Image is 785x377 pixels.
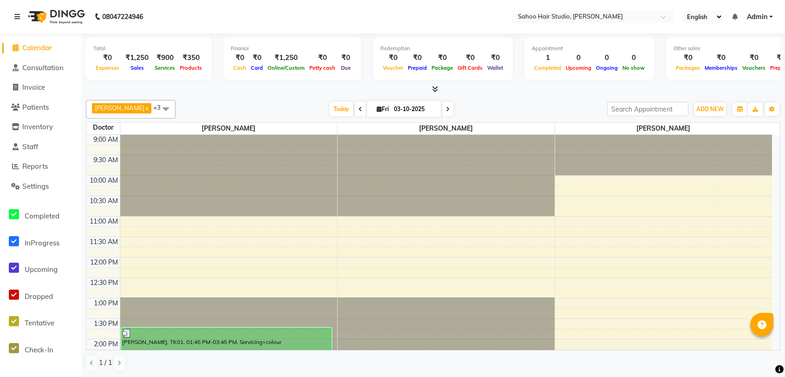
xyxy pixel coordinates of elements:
div: 0 [563,53,594,63]
input: Search Appointment [607,102,688,116]
b: 08047224946 [102,4,143,30]
span: Voucher [380,65,406,71]
div: Total [93,45,204,53]
span: Card [249,65,265,71]
a: Calendar [2,43,79,53]
div: ₹350 [177,53,204,63]
span: Upcoming [563,65,594,71]
span: Prepaid [406,65,429,71]
a: Patients [2,102,79,113]
span: Completed [532,65,563,71]
button: ADD NEW [694,103,726,116]
a: Consultation [2,63,79,73]
span: No show [620,65,647,71]
div: ₹0 [429,53,455,63]
a: Reports [2,161,79,172]
span: Calendar [22,43,52,52]
div: 9:00 AM [92,135,120,145]
a: Staff [2,142,79,152]
div: 9:30 AM [92,155,120,165]
span: Upcoming [25,265,58,274]
a: Invoice [2,82,79,93]
div: 12:30 PM [88,278,120,288]
span: Staff [22,142,38,151]
span: [PERSON_NAME] [555,123,772,134]
span: Products [177,65,204,71]
a: Settings [2,181,79,192]
span: Fri [374,106,391,112]
a: x [144,104,149,112]
span: Ongoing [594,65,620,71]
a: Inventory [2,122,79,132]
div: ₹0 [485,53,505,63]
span: Tentative [25,318,54,327]
span: Petty cash [307,65,338,71]
div: ₹1,250 [265,53,307,63]
div: 10:30 AM [88,196,120,206]
span: Wallet [485,65,505,71]
div: ₹1,250 [122,53,152,63]
div: ₹0 [249,53,265,63]
div: 1 [532,53,563,63]
div: Finance [231,45,354,53]
span: 1 / 1 [99,358,112,368]
div: ₹0 [380,53,406,63]
div: ₹0 [740,53,768,63]
iframe: chat widget [746,340,776,368]
img: logo [24,4,87,30]
div: 12:00 PM [88,258,120,267]
span: Consultation [22,63,64,72]
div: ₹900 [152,53,177,63]
span: Completed [25,212,59,220]
div: ₹0 [93,53,122,63]
div: ₹0 [307,53,338,63]
div: ₹0 [455,53,485,63]
div: 1:30 PM [92,319,120,329]
span: Expenses [93,65,122,71]
div: 0 [594,53,620,63]
span: Gift Cards [455,65,485,71]
span: Inventory [22,122,53,131]
span: Online/Custom [265,65,307,71]
span: InProgress [25,238,59,247]
span: +3 [153,104,168,111]
span: ADD NEW [696,106,724,112]
div: ₹0 [674,53,702,63]
span: [PERSON_NAME] [95,104,144,112]
div: ₹0 [338,53,354,63]
span: Invoice [22,83,45,92]
div: 1:00 PM [92,298,120,308]
div: ₹0 [702,53,740,63]
span: Vouchers [740,65,768,71]
div: Appointment [532,45,647,53]
span: Settings [22,182,49,191]
div: ₹0 [406,53,429,63]
div: 10:00 AM [88,176,120,185]
div: ₹0 [231,53,249,63]
span: Admin [747,12,767,22]
span: Check-In [25,345,53,354]
span: Today [330,102,353,116]
span: Cash [231,65,249,71]
span: [PERSON_NAME] [338,123,555,134]
span: Memberships [702,65,740,71]
span: Package [429,65,455,71]
div: Redemption [380,45,505,53]
div: Doctor [86,123,120,132]
span: Dropped [25,292,53,301]
span: Packages [674,65,702,71]
span: Reports [22,162,48,171]
span: Services [152,65,177,71]
div: 11:30 AM [88,237,120,247]
div: 11:00 AM [88,217,120,226]
div: 0 [620,53,647,63]
span: Due [339,65,353,71]
input: 2025-10-03 [391,102,438,116]
span: [PERSON_NAME] [120,123,337,134]
span: Sales [128,65,146,71]
span: Patients [22,103,49,112]
div: 2:00 PM [92,339,120,349]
